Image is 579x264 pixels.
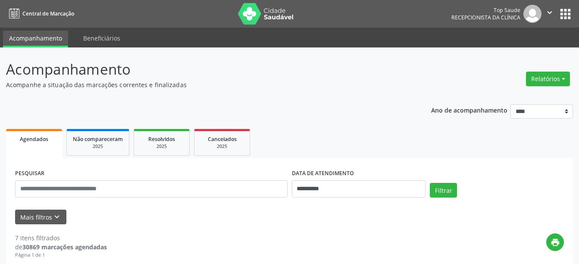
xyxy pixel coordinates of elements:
[3,31,68,47] a: Acompanhamento
[22,10,74,17] span: Central de Marcação
[73,135,123,143] span: Não compareceram
[15,167,44,180] label: PESQUISAR
[546,233,564,251] button: print
[20,135,48,143] span: Agendados
[6,80,403,89] p: Acompanhe a situação das marcações correntes e finalizadas
[6,6,74,21] a: Central de Marcação
[22,243,107,251] strong: 30869 marcações agendadas
[148,135,175,143] span: Resolvidos
[200,143,244,150] div: 2025
[15,251,107,259] div: Página 1 de 1
[545,8,554,17] i: 
[526,72,570,86] button: Relatórios
[77,31,126,46] a: Beneficiários
[140,143,183,150] div: 2025
[431,104,507,115] p: Ano de acompanhamento
[15,242,107,251] div: de
[15,233,107,242] div: 7 itens filtrados
[541,5,558,23] button: 
[6,59,403,80] p: Acompanhamento
[451,14,520,21] span: Recepcionista da clínica
[15,210,66,225] button: Mais filtroskeyboard_arrow_down
[558,6,573,22] button: apps
[73,143,123,150] div: 2025
[292,167,354,180] label: DATA DE ATENDIMENTO
[430,183,457,198] button: Filtrar
[551,238,560,247] i: print
[523,5,541,23] img: img
[52,212,62,222] i: keyboard_arrow_down
[208,135,237,143] span: Cancelados
[451,6,520,14] div: Top Saude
